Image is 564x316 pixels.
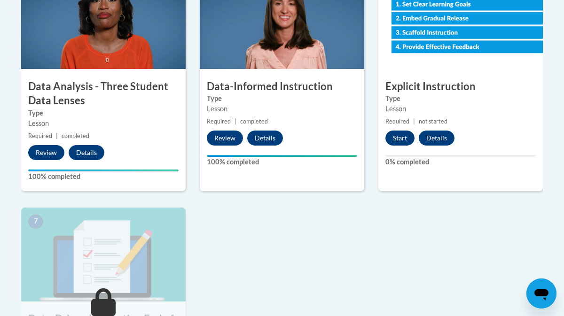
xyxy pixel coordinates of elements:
label: Type [385,93,536,104]
h3: Data-Informed Instruction [200,79,364,94]
span: | [235,118,236,125]
div: Your progress [28,170,179,171]
img: Course Image [21,208,186,301]
h3: Explicit Instruction [378,79,543,94]
button: Review [207,131,243,146]
h3: Data Analysis - Three Student Data Lenses [21,79,186,108]
span: 7 [28,215,43,229]
button: Start [385,131,415,146]
span: completed [62,132,89,139]
div: Lesson [385,104,536,114]
button: Details [69,145,104,160]
span: Required [28,132,52,139]
div: Your progress [207,155,357,157]
label: 100% completed [207,157,357,167]
label: Type [28,108,179,118]
div: Lesson [207,104,357,114]
span: not started [419,118,447,125]
span: Required [207,118,231,125]
span: | [56,132,58,139]
span: completed [240,118,268,125]
label: 0% completed [385,157,536,167]
button: Review [28,145,64,160]
label: 100% completed [28,171,179,182]
button: Details [419,131,454,146]
button: Details [247,131,283,146]
div: Lesson [28,118,179,129]
iframe: Button to launch messaging window [526,278,556,308]
span: Required [385,118,409,125]
label: Type [207,93,357,104]
span: | [413,118,415,125]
